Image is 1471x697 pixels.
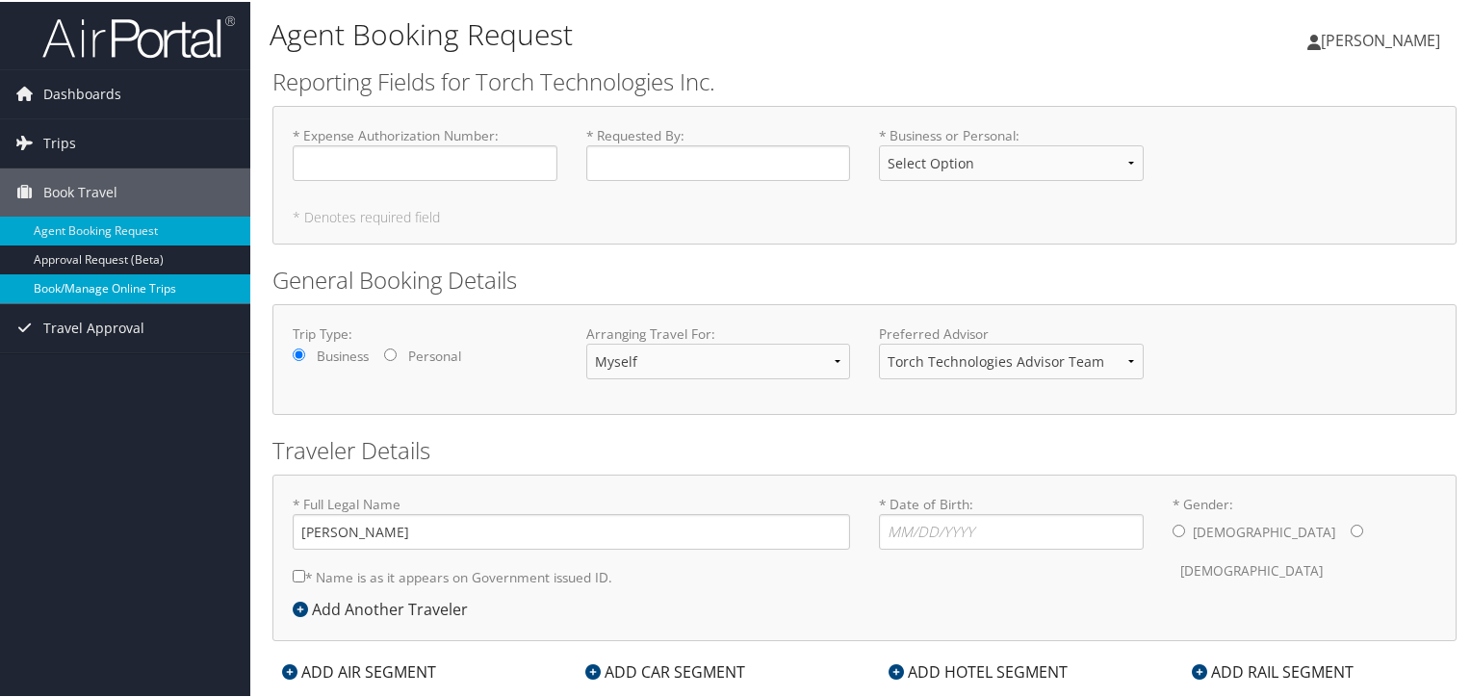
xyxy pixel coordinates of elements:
[293,596,477,619] div: Add Another Traveler
[879,512,1144,548] input: * Date of Birth:
[576,658,755,682] div: ADD CAR SEGMENT
[293,568,305,581] input: * Name is as it appears on Government issued ID.
[293,493,850,548] label: * Full Legal Name
[272,432,1457,465] h2: Traveler Details
[43,68,121,116] span: Dashboards
[293,557,612,593] label: * Name is as it appears on Government issued ID.
[42,13,235,58] img: airportal-logo.png
[1173,523,1185,535] input: * Gender:[DEMOGRAPHIC_DATA][DEMOGRAPHIC_DATA]
[586,143,851,179] input: * Requested By:
[1182,658,1363,682] div: ADD RAIL SEGMENT
[879,323,1144,342] label: Preferred Advisor
[293,323,557,342] label: Trip Type:
[408,345,461,364] label: Personal
[293,512,850,548] input: * Full Legal Name
[293,143,557,179] input: * Expense Authorization Number:
[293,209,1436,222] h5: * Denotes required field
[1307,10,1459,67] a: [PERSON_NAME]
[586,124,851,179] label: * Requested By :
[43,302,144,350] span: Travel Approval
[1193,512,1335,549] label: [DEMOGRAPHIC_DATA]
[272,64,1457,96] h2: Reporting Fields for Torch Technologies Inc.
[43,117,76,166] span: Trips
[1180,551,1323,587] label: [DEMOGRAPHIC_DATA]
[270,13,1063,53] h1: Agent Booking Request
[43,167,117,215] span: Book Travel
[1173,493,1437,588] label: * Gender:
[272,658,446,682] div: ADD AIR SEGMENT
[879,493,1144,548] label: * Date of Birth:
[879,658,1077,682] div: ADD HOTEL SEGMENT
[586,323,851,342] label: Arranging Travel For:
[272,262,1457,295] h2: General Booking Details
[879,124,1144,194] label: * Business or Personal :
[293,124,557,179] label: * Expense Authorization Number :
[317,345,369,364] label: Business
[1351,523,1363,535] input: * Gender:[DEMOGRAPHIC_DATA][DEMOGRAPHIC_DATA]
[1321,28,1440,49] span: [PERSON_NAME]
[879,143,1144,179] select: * Business or Personal:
